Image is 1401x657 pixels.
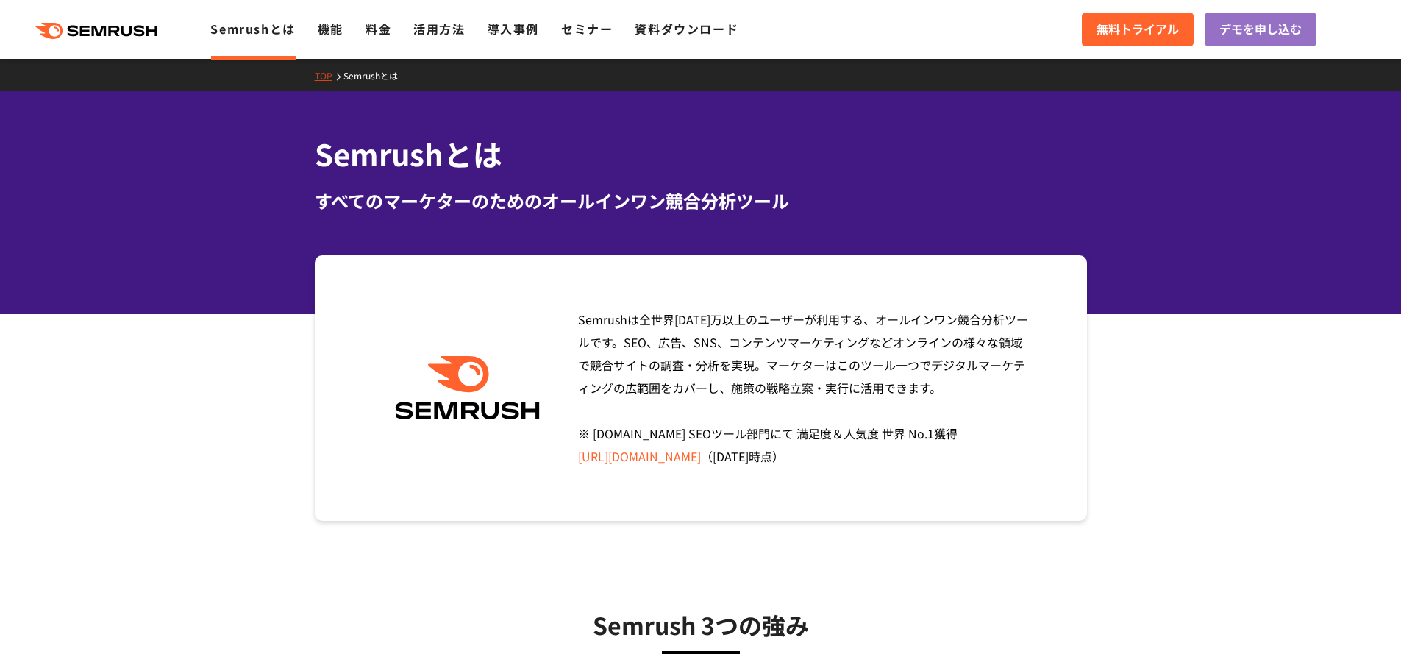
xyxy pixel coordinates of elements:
[561,20,613,38] a: セミナー
[1097,20,1179,39] span: 無料トライアル
[210,20,295,38] a: Semrushとは
[315,69,343,82] a: TOP
[315,132,1087,176] h1: Semrushとは
[1205,13,1316,46] a: デモを申し込む
[578,310,1028,465] span: Semrushは全世界[DATE]万以上のユーザーが利用する、オールインワン競合分析ツールです。SEO、広告、SNS、コンテンツマーケティングなどオンラインの様々な領域で競合サイトの調査・分析を...
[352,606,1050,643] h3: Semrush 3つの強み
[578,447,701,465] a: [URL][DOMAIN_NAME]
[343,69,409,82] a: Semrushとは
[388,356,547,420] img: Semrush
[318,20,343,38] a: 機能
[488,20,539,38] a: 導入事例
[1082,13,1194,46] a: 無料トライアル
[413,20,465,38] a: 活用方法
[366,20,391,38] a: 料金
[1219,20,1302,39] span: デモを申し込む
[315,188,1087,214] div: すべてのマーケターのためのオールインワン競合分析ツール
[635,20,738,38] a: 資料ダウンロード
